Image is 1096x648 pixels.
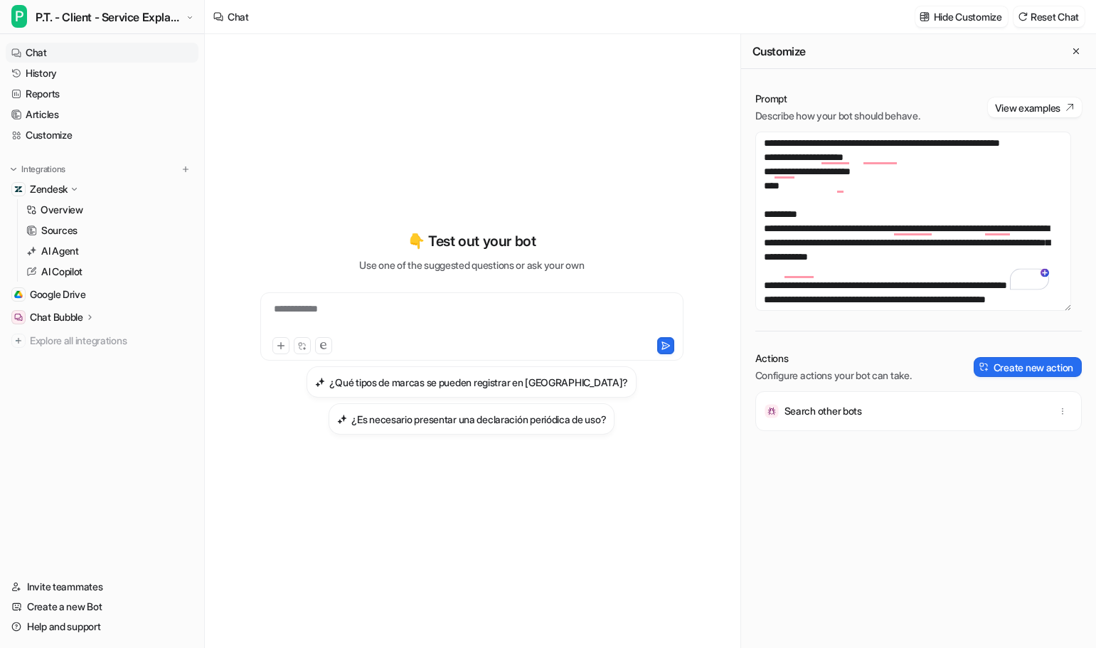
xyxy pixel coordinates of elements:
p: AI Copilot [41,265,83,279]
p: Chat Bubble [30,310,83,324]
img: Zendesk [14,185,23,193]
img: Search other bots icon [765,404,779,418]
img: Google Drive [14,290,23,299]
textarea: To enrich screen reader interactions, please activate Accessibility in Grammarly extension settings [755,132,1071,311]
button: Integrations [6,162,70,176]
p: Prompt [755,92,920,106]
span: P [11,5,27,28]
a: History [6,63,198,83]
a: Create a new Bot [6,597,198,617]
button: Close flyout [1068,43,1085,60]
span: Explore all integrations [30,329,193,352]
button: ¿Qué tipos de marcas se pueden registrar en Túnez?¿Qué tipos de marcas se pueden registrar en [GE... [307,366,637,398]
a: Reports [6,84,198,104]
p: Configure actions your bot can take. [755,368,912,383]
a: Google DriveGoogle Drive [6,285,198,304]
p: Overview [41,203,83,217]
img: customize [920,11,930,22]
a: Articles [6,105,198,124]
p: Use one of the suggested questions or ask your own [359,257,584,272]
a: Chat [6,43,198,63]
button: Reset Chat [1013,6,1085,27]
a: Sources [21,221,198,240]
span: Google Drive [30,287,86,302]
button: View examples [988,97,1082,117]
img: Chat Bubble [14,313,23,322]
h3: ¿Qué tipos de marcas se pueden registrar en [GEOGRAPHIC_DATA]? [329,375,628,390]
p: Zendesk [30,182,68,196]
button: ¿Es necesario presentar una declaración periódica de uso?¿Es necesario presentar una declaración ... [329,403,614,435]
p: Describe how your bot should behave. [755,109,920,123]
button: Create new action [974,357,1082,377]
img: menu_add.svg [181,164,191,174]
p: Actions [755,351,912,366]
a: AI Copilot [21,262,198,282]
p: Sources [41,223,78,238]
img: ¿Es necesario presentar una declaración periódica de uso? [337,414,347,425]
h3: ¿Es necesario presentar una declaración periódica de uso? [351,412,606,427]
a: Explore all integrations [6,331,198,351]
button: Hide Customize [915,6,1008,27]
a: Help and support [6,617,198,637]
img: ¿Qué tipos de marcas se pueden registrar en Túnez? [315,377,325,388]
img: explore all integrations [11,334,26,348]
div: Chat [228,9,249,24]
a: Customize [6,125,198,145]
a: Invite teammates [6,577,198,597]
p: AI Agent [41,244,79,258]
p: Search other bots [784,404,862,418]
p: 👇 Test out your bot [408,230,536,252]
a: AI Agent [21,241,198,261]
span: P.T. - Client - Service Explanation & Selling [36,7,182,27]
img: expand menu [9,164,18,174]
img: create-action-icon.svg [979,362,989,372]
h2: Customize [752,44,806,58]
a: Overview [21,200,198,220]
p: Integrations [21,164,65,175]
img: reset [1018,11,1028,22]
p: Hide Customize [934,9,1002,24]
